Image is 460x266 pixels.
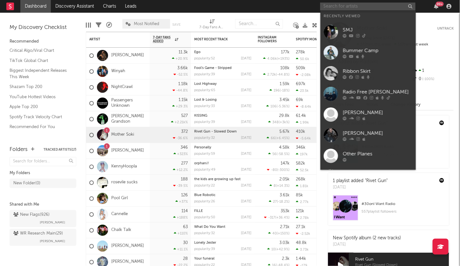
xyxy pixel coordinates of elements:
a: [PERSON_NAME] [320,104,416,125]
div: 5.67k [279,130,290,134]
div: [DATE] [241,105,251,108]
div: 2.05k [279,177,290,181]
div: Artist [89,38,137,41]
div: +20.9 % [172,57,188,61]
div: Other Planes [343,150,413,158]
a: NightCrawl [111,85,133,90]
div: New Spotify album (2 new tracks) [333,235,401,242]
a: Shazam Top 200 [10,83,70,90]
div: 28 [183,257,188,261]
span: 66 [271,137,275,140]
span: 196 [274,89,280,92]
div: 2.3k [282,257,290,261]
div: ( ) [270,88,290,92]
span: +14.3 % [277,184,289,188]
div: 27.1k [296,225,306,229]
div: 177k [281,50,290,54]
a: New Folder(0) [10,179,76,188]
div: [DATE] [241,152,251,156]
span: -100 % [422,78,435,81]
div: 509k [296,66,306,70]
span: [PERSON_NAME] [40,219,65,226]
div: Rivet Gun - Slowed Down [194,130,251,133]
div: Instagram Followers [258,36,280,43]
button: Filter by Most Recent Track [245,36,251,43]
a: KennyHoopla [111,164,137,169]
span: +36.4 % [276,216,289,220]
div: -52.5 % [174,72,188,77]
div: ( ) [264,215,290,220]
span: +193 % [278,57,289,61]
div: [PERSON_NAME] [343,109,413,116]
a: Pool Girl [111,196,128,201]
button: Tracked Artists(17) [44,148,76,151]
span: +3k % [280,121,289,124]
div: Folders [10,146,28,153]
div: 277 [181,161,188,166]
div: Bummer Camp [343,47,413,54]
button: Filter by 7-Day Fans Added [182,36,188,43]
div: 3.73k [296,248,309,252]
div: +110 % [174,231,188,235]
div: ( ) [263,57,290,61]
div: 52.5k [296,168,309,172]
span: +42.9 % [276,248,289,251]
div: 346 [181,146,188,150]
span: -317 [268,216,275,220]
div: ( ) [263,72,290,77]
span: -18 % [281,89,289,92]
button: 99+ [434,4,438,9]
input: Search for artists [320,3,415,10]
div: popularity: 26 [194,200,215,203]
a: [PERSON_NAME] [111,148,144,153]
div: 1.18k [178,82,188,86]
div: +37 % [175,200,188,204]
div: Lost & Losing [194,98,251,102]
div: 69k [296,98,303,102]
span: [PERSON_NAME] [40,237,65,245]
div: 1.44k [296,257,306,261]
div: [DATE] [241,89,251,92]
div: [DATE] [241,248,251,251]
div: Edit Columns [86,16,91,34]
div: -44.8 % [173,88,188,92]
div: 30 [183,241,188,245]
button: Filter by Artist [140,36,147,43]
span: 40 [272,232,277,235]
div: -39.5 % [173,184,188,188]
span: 56 [272,153,277,156]
div: 48.8k [296,241,307,245]
span: -58.5 % [278,153,289,156]
div: ( ) [269,200,290,204]
div: Spotify Monthly Listeners [296,38,344,41]
div: [DATE] [333,242,401,248]
div: 353k [281,209,290,213]
input: Search... [235,19,283,29]
div: popularity: 59 [194,152,215,156]
a: [PERSON_NAME] [111,243,144,249]
div: [DATE] [241,136,251,140]
span: 4.06k [267,57,277,61]
a: TikTok Videos Assistant / Last 7 Days - Top [10,133,70,147]
div: Personally [194,146,251,149]
div: ( ) [270,184,290,188]
a: Rivet Gun - Slowed Down [194,130,237,133]
span: -18.2 % [278,200,289,204]
div: popularity: 32 [194,136,215,140]
div: 1 [411,67,454,75]
div: Blue Robotic [194,194,251,197]
div: orphan// [194,162,251,165]
div: 1 playlist added [333,178,388,184]
a: Recommended For You [10,123,70,130]
div: 2.71k [280,225,290,229]
div: 410k [296,130,305,134]
div: FILLE [194,209,251,213]
div: popularity: 39 [194,73,215,76]
div: -2.52k [296,232,310,236]
a: Lost Highway [194,82,217,86]
div: ( ) [268,152,290,156]
a: "Rivet Gun" [365,179,388,183]
div: KISSING [194,114,251,118]
span: -300 % [278,168,289,172]
div: +188 % [173,215,188,220]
